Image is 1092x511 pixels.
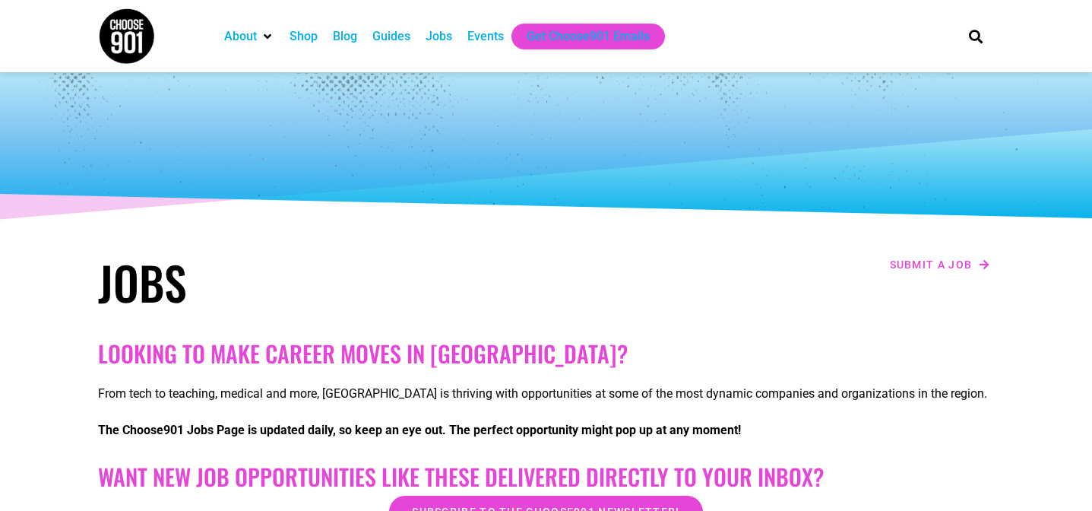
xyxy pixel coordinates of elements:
span: Submit a job [890,259,973,270]
a: Guides [372,27,410,46]
p: From tech to teaching, medical and more, [GEOGRAPHIC_DATA] is thriving with opportunities at some... [98,385,995,403]
a: Jobs [426,27,452,46]
a: About [224,27,257,46]
h2: Looking to make career moves in [GEOGRAPHIC_DATA]? [98,340,995,367]
h2: Want New Job Opportunities like these Delivered Directly to your Inbox? [98,463,995,490]
a: Submit a job [885,255,995,275]
nav: Main nav [217,24,943,49]
a: Get Choose901 Emails [527,27,650,46]
h1: Jobs [98,255,539,309]
a: Blog [333,27,357,46]
div: About [217,24,282,49]
strong: The Choose901 Jobs Page is updated daily, so keep an eye out. The perfect opportunity might pop u... [98,423,741,437]
a: Shop [290,27,318,46]
a: Events [467,27,504,46]
div: Search [963,24,988,49]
